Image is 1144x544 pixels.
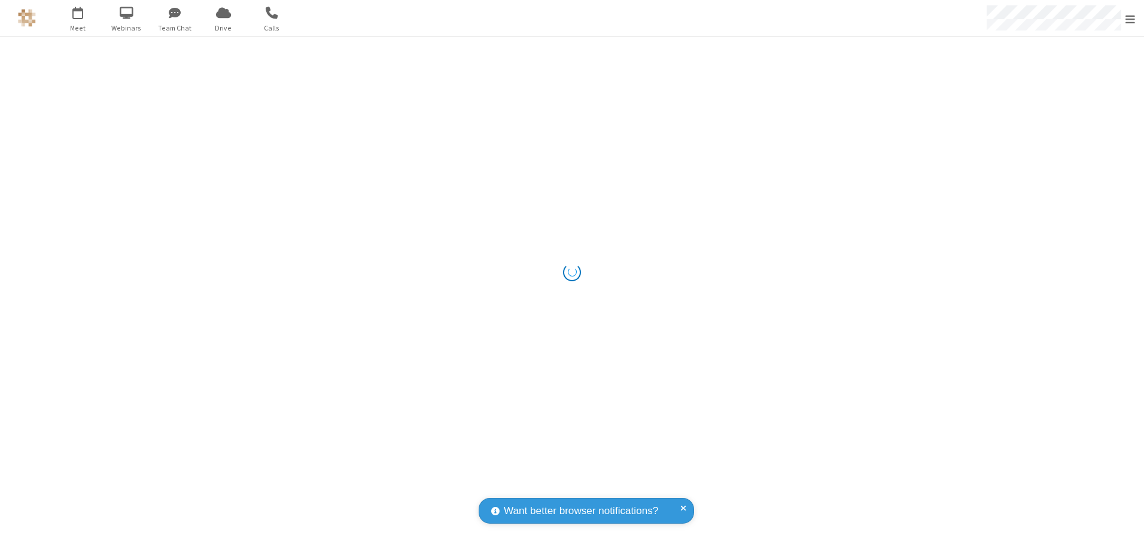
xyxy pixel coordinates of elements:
[201,23,246,34] span: Drive
[153,23,197,34] span: Team Chat
[18,9,36,27] img: QA Selenium DO NOT DELETE OR CHANGE
[504,503,658,519] span: Want better browser notifications?
[250,23,294,34] span: Calls
[104,23,149,34] span: Webinars
[56,23,101,34] span: Meet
